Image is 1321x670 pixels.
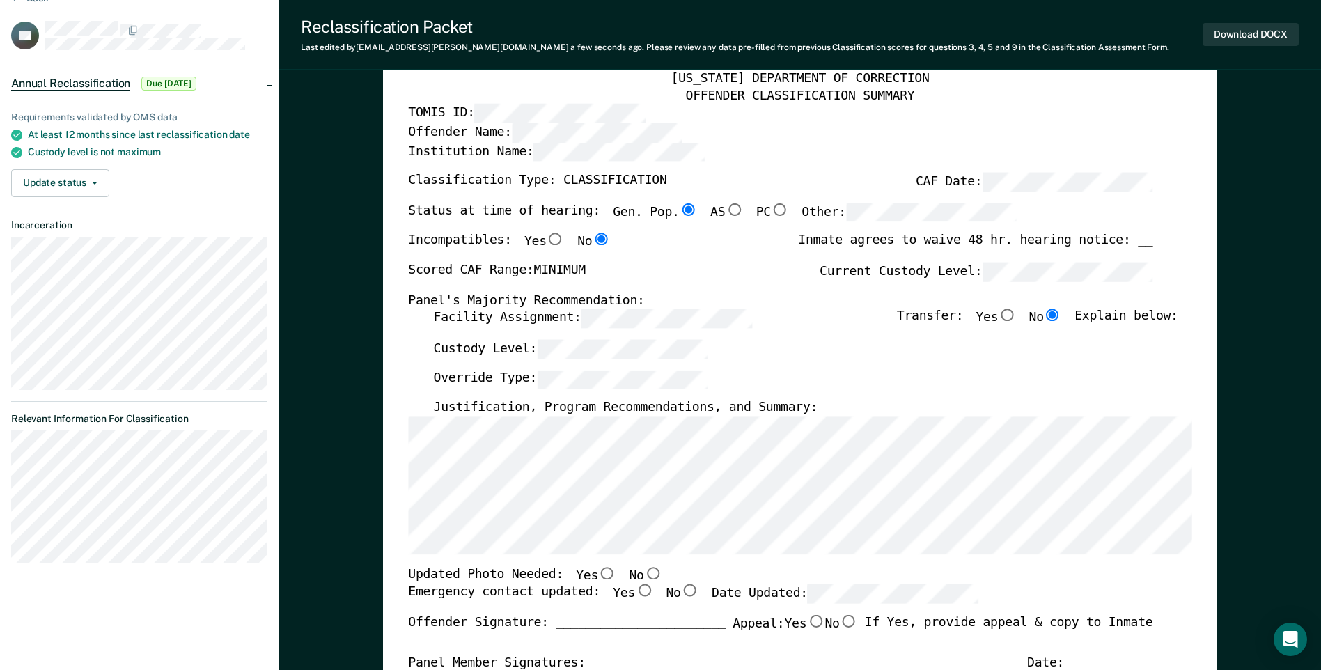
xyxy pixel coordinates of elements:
[1203,23,1299,46] button: Download DOCX
[802,203,1017,222] label: Other:
[11,111,267,123] div: Requirements validated by OMS data
[229,129,249,140] span: date
[117,146,161,157] span: maximum
[1274,623,1307,656] div: Open Intercom Messenger
[11,77,130,91] span: Annual Reclassification
[635,585,653,598] input: Yes
[408,203,1017,234] div: Status at time of hearing:
[710,203,743,222] label: AS
[784,615,824,633] label: Yes
[806,615,824,628] input: Yes
[408,585,978,616] div: Emergency contact updated:
[613,203,698,222] label: Gen. Pop.
[824,615,857,633] label: No
[808,585,978,604] input: Date Updated:
[28,129,267,141] div: At least 12 months since last reclassification
[982,263,1152,281] input: Current Custody Level:
[433,400,818,417] label: Justification, Program Recommendations, and Summary:
[433,309,751,328] label: Facility Assignment:
[408,88,1191,104] div: OFFENDER CLASSIFICATION SUMMARY
[408,567,662,585] div: Updated Photo Needed:
[733,615,858,644] label: Appeal:
[592,233,610,246] input: No
[613,585,653,604] label: Yes
[976,309,1016,328] label: Yes
[537,340,708,359] input: Custody Level:
[916,173,1152,192] label: CAF Date:
[408,293,1152,309] div: Panel's Majority Recommendation:
[570,42,642,52] span: a few seconds ago
[408,104,645,123] label: TOMIS ID:
[408,142,704,161] label: Institution Name:
[11,169,109,197] button: Update status
[433,340,708,359] label: Custody Level:
[408,263,586,281] label: Scored CAF Range: MINIMUM
[679,203,697,216] input: Gen. Pop.
[712,585,978,604] label: Date Updated:
[581,309,751,328] input: Facility Assignment:
[141,77,196,91] span: Due [DATE]
[798,233,1152,263] div: Inmate agrees to waive 48 hr. hearing notice: __
[511,123,682,142] input: Offender Name:
[408,71,1191,88] div: [US_STATE] DEPARTMENT OF CORRECTION
[771,203,789,216] input: PC
[756,203,788,222] label: PC
[301,42,1169,52] div: Last edited by [EMAIL_ADDRESS][PERSON_NAME][DOMAIN_NAME] . Please review any data pre-filled from...
[1029,309,1061,328] label: No
[408,233,610,263] div: Incompatibles:
[546,233,564,246] input: Yes
[408,615,1152,655] div: Offender Signature: _______________________ If Yes, provide appeal & copy to Inmate
[629,567,662,585] label: No
[846,203,1017,222] input: Other:
[524,233,565,251] label: Yes
[1044,309,1062,322] input: No
[533,142,704,161] input: Institution Name:
[680,585,698,598] input: No
[576,567,616,585] label: Yes
[28,146,267,158] div: Custody level is not
[474,104,645,123] input: TOMIS ID:
[598,567,616,579] input: Yes
[998,309,1016,322] input: Yes
[982,173,1152,192] input: CAF Date:
[433,370,708,389] label: Override Type:
[666,585,698,604] label: No
[897,309,1178,340] div: Transfer: Explain below:
[820,263,1152,281] label: Current Custody Level:
[537,370,708,389] input: Override Type:
[839,615,857,628] input: No
[408,123,682,142] label: Offender Name:
[408,173,666,192] label: Classification Type: CLASSIFICATION
[725,203,743,216] input: AS
[11,219,267,231] dt: Incarceration
[643,567,662,579] input: No
[11,413,267,425] dt: Relevant Information For Classification
[301,17,1169,37] div: Reclassification Packet
[577,233,610,251] label: No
